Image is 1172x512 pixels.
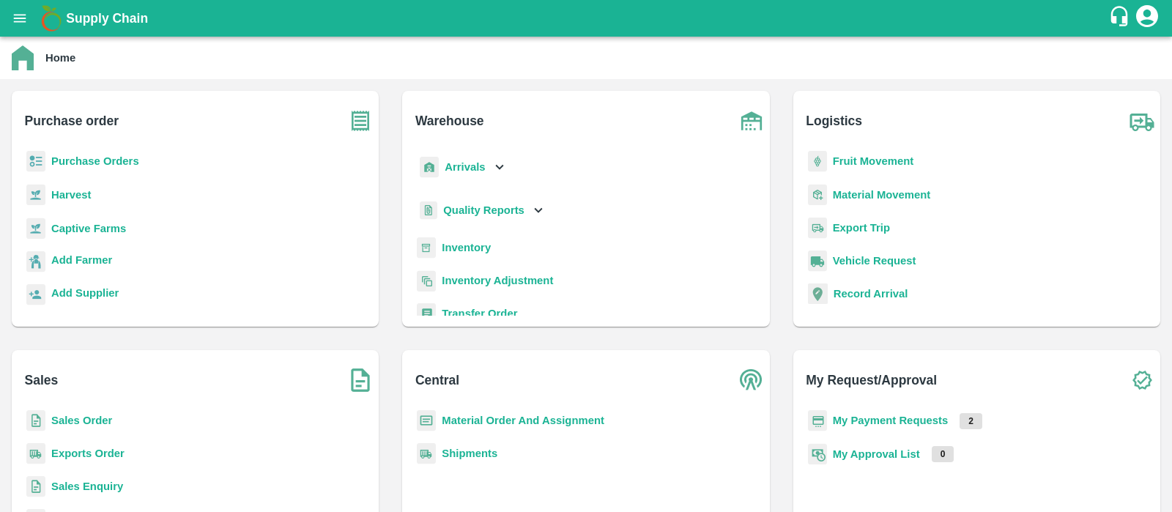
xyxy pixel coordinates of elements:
a: Sales Enquiry [51,481,123,492]
b: Logistics [806,111,862,131]
img: shipments [417,443,436,464]
a: Material Movement [833,189,931,201]
a: Inventory Adjustment [442,275,553,286]
img: vehicle [808,251,827,272]
div: customer-support [1108,5,1134,31]
img: reciept [26,151,45,172]
img: payment [808,410,827,431]
img: sales [26,476,45,497]
img: delivery [808,218,827,239]
a: Supply Chain [66,8,1108,29]
img: material [808,184,827,206]
b: Quality Reports [443,204,524,216]
b: Add Supplier [51,287,119,299]
img: truck [1124,103,1160,139]
img: supplier [26,284,45,305]
img: home [12,45,34,70]
a: Exports Order [51,448,125,459]
b: Supply Chain [66,11,148,26]
img: soSales [342,362,379,398]
img: warehouse [733,103,770,139]
a: My Approval List [833,448,920,460]
a: Inventory [442,242,491,253]
b: Purchase order [25,111,119,131]
img: whArrival [420,157,439,178]
img: approval [808,443,827,465]
a: Sales Order [51,415,112,426]
a: Export Trip [833,222,890,234]
div: Arrivals [417,151,508,184]
img: fruit [808,151,827,172]
img: harvest [26,218,45,240]
a: Fruit Movement [833,155,914,167]
img: whTransfer [417,303,436,324]
img: sales [26,410,45,431]
a: Record Arrival [834,288,908,300]
a: Shipments [442,448,497,459]
img: recordArrival [808,283,828,304]
img: logo [37,4,66,33]
p: 2 [960,413,982,429]
div: Quality Reports [417,196,546,226]
a: Add Supplier [51,285,119,305]
b: Home [45,52,75,64]
img: harvest [26,184,45,206]
a: Captive Farms [51,223,126,234]
b: Central [415,370,459,390]
img: qualityReport [420,201,437,220]
div: account of current user [1134,3,1160,34]
a: Vehicle Request [833,255,916,267]
img: whInventory [417,237,436,259]
img: centralMaterial [417,410,436,431]
img: inventory [417,270,436,292]
img: check [1124,362,1160,398]
img: purchase [342,103,379,139]
a: Harvest [51,189,91,201]
p: 0 [932,446,954,462]
a: My Payment Requests [833,415,949,426]
b: Arrivals [445,161,485,173]
b: Add Farmer [51,254,112,266]
b: Warehouse [415,111,484,131]
a: Purchase Orders [51,155,139,167]
img: shipments [26,443,45,464]
a: Material Order And Assignment [442,415,604,426]
b: My Request/Approval [806,370,937,390]
a: Transfer Order [442,308,517,319]
button: open drawer [3,1,37,35]
img: farmer [26,251,45,272]
a: Add Farmer [51,252,112,272]
b: Sales [25,370,59,390]
img: central [733,362,770,398]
